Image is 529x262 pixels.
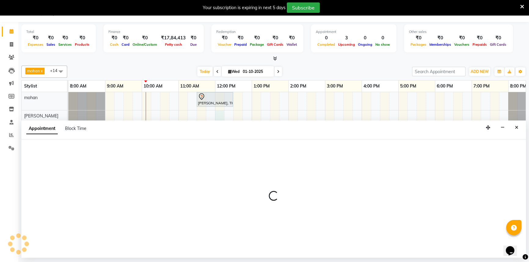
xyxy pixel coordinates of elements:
span: Expenses [26,42,45,47]
div: [PERSON_NAME], TK02, 11:30 AM-12:30 PM, Hair Care - Hair Cut ([DEMOGRAPHIC_DATA])30 - Adult Hair ... [197,93,232,106]
button: Close [512,123,521,132]
div: Finance [108,29,199,34]
span: Memberships [428,42,453,47]
a: 9:00 AM [105,82,125,91]
div: ₹0 [488,34,508,41]
div: Other sales [409,29,508,34]
span: Online/Custom [131,42,159,47]
div: 0 [374,34,392,41]
span: Gift Cards [265,42,285,47]
span: Vouchers [453,42,471,47]
span: Prepaids [471,42,488,47]
div: Your subscription is expiring in next 5 days [203,5,286,11]
span: ADD NEW [471,69,489,74]
span: Wed [227,69,241,74]
span: Appointment [26,123,58,134]
span: Voucher [216,42,233,47]
div: Redemption [216,29,298,34]
div: ₹0 [216,34,233,41]
input: 2025-10-01 [241,67,272,76]
input: Search Appointment [412,67,465,76]
a: 6:00 PM [435,82,454,91]
div: ₹0 [409,34,428,41]
div: ₹0 [26,34,45,41]
button: Subscribe [287,2,320,13]
span: Petty cash [163,42,184,47]
span: mohan [24,95,38,100]
div: ₹0 [188,34,199,41]
div: ₹0 [45,34,57,41]
div: 3 [337,34,356,41]
span: Gift Cards [488,42,508,47]
span: mohan [27,68,40,73]
div: ₹0 [108,34,120,41]
span: Products [73,42,91,47]
span: Due [189,42,198,47]
a: x [40,68,43,73]
span: Package [248,42,265,47]
div: ₹0 [248,34,265,41]
div: 0 [316,34,337,41]
span: Ongoing [356,42,374,47]
span: Wallet [285,42,298,47]
a: 12:00 PM [215,82,237,91]
div: ₹0 [73,34,91,41]
div: ₹0 [471,34,488,41]
div: Appointment [316,29,392,34]
div: ₹0 [233,34,248,41]
div: ₹0 [265,34,285,41]
span: Prepaid [233,42,248,47]
div: ₹0 [120,34,131,41]
span: Block Time [65,126,86,131]
a: 8:00 PM [509,82,528,91]
span: [PERSON_NAME] [24,113,58,119]
div: ₹17,84,413 [159,34,188,41]
a: 4:00 PM [362,82,381,91]
div: 0 [356,34,374,41]
div: Total [26,29,91,34]
a: 3:00 PM [325,82,345,91]
span: Stylist [24,83,37,89]
div: ₹0 [57,34,73,41]
a: 10:00 AM [142,82,164,91]
span: Completed [316,42,337,47]
span: Card [120,42,131,47]
div: ₹0 [131,34,159,41]
a: 8:00 AM [68,82,88,91]
iframe: chat widget [503,238,523,256]
span: Cash [108,42,120,47]
span: +14 [50,68,62,73]
a: 2:00 PM [289,82,308,91]
a: 7:00 PM [472,82,491,91]
span: Packages [409,42,428,47]
span: No show [374,42,392,47]
span: Services [57,42,73,47]
div: ₹0 [453,34,471,41]
div: ₹0 [285,34,298,41]
span: Upcoming [337,42,356,47]
div: ₹0 [428,34,453,41]
span: Today [197,67,213,76]
a: 11:00 AM [179,82,201,91]
a: 1:00 PM [252,82,271,91]
a: 5:00 PM [399,82,418,91]
span: Sales [45,42,57,47]
button: ADD NEW [469,67,490,76]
